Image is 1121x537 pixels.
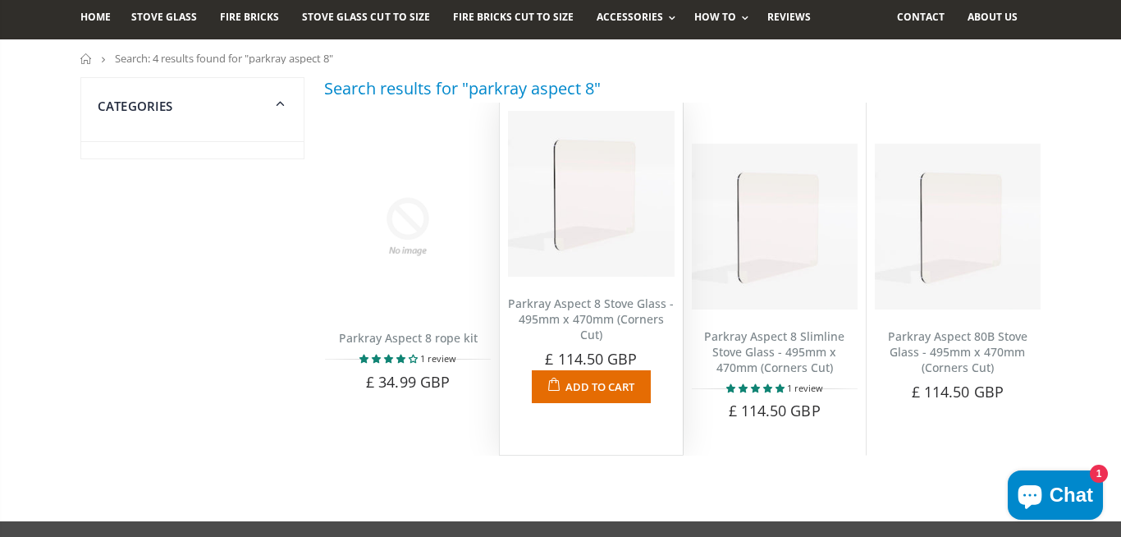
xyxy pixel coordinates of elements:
[767,10,811,24] span: Reviews
[729,401,821,420] span: £ 114.50 GBP
[302,10,429,24] span: Stove Glass Cut To Size
[324,77,601,99] h3: Search results for "parkray aspect 8"
[692,144,858,310] img: Parkray Aspect 80B stove glass with all corners cut
[420,352,456,365] span: 1 review
[532,370,651,403] button: Add to Cart
[80,10,111,24] span: Home
[726,382,787,394] span: 5.00 stars
[912,382,1004,402] span: £ 114.50 GBP
[366,372,450,392] span: £ 34.99 GBP
[453,10,574,24] span: Fire Bricks Cut To Size
[359,352,420,365] span: 4.00 stars
[888,328,1027,375] a: Parkray Aspect 80B Stove Glass - 495mm x 470mm (Corners Cut)
[897,10,945,24] span: Contact
[98,98,173,114] span: Categories
[694,10,736,24] span: How To
[339,330,478,346] a: Parkray Aspect 8 rope kit
[508,111,674,277] img: Parkray Aspect 80B stove glass with all corners cut
[704,328,844,375] a: Parkray Aspect 8 Slimline Stove Glass - 495mm x 470mm (Corners Cut)
[968,10,1018,24] span: About us
[115,51,333,66] span: Search: 4 results found for "parkray aspect 8"
[220,10,279,24] span: Fire Bricks
[875,144,1041,310] img: Parkray Aspect 80B stove glass with all corners cut
[545,349,637,369] span: £ 114.50 GBP
[131,10,197,24] span: Stove Glass
[80,53,93,64] a: Home
[1003,470,1108,524] inbox-online-store-chat: Shopify online store chat
[787,382,823,394] span: 1 review
[508,296,674,342] a: Parkray Aspect 8 Stove Glass - 495mm x 470mm (Corners Cut)
[565,379,634,394] span: Add to Cart
[597,10,663,24] span: Accessories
